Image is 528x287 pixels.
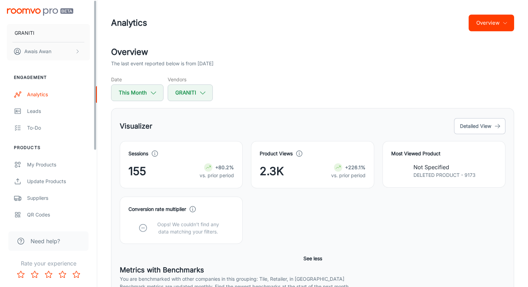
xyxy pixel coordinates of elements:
[27,91,90,98] div: Analytics
[14,268,28,281] button: Rate 1 star
[27,211,90,219] div: QR Codes
[120,265,505,275] h5: Metrics with Benchmarks
[27,178,90,185] div: Update Products
[27,194,90,202] div: Suppliers
[168,76,213,83] h5: Vendors
[6,259,91,268] p: Rate your experience
[7,8,73,16] img: Roomvo PRO Beta
[111,17,147,29] h1: Analytics
[120,121,152,131] h5: Visualizer
[200,172,234,179] p: vs. prior period
[413,163,476,171] p: Not Specified
[27,161,90,169] div: My Products
[128,150,148,157] h4: Sessions
[331,172,366,179] p: vs. prior period
[413,171,476,179] p: DELETED PRODUCT - 9173
[24,48,51,55] p: Awais Awan
[152,221,224,235] p: Oops! We couldn’t find any data matching your filters.
[260,163,284,180] span: 2.3K
[128,205,186,213] h4: Conversion rate multiplier
[391,150,497,157] h4: Most Viewed Product
[168,84,213,101] button: GRANITI
[469,15,514,31] button: Overview
[31,237,60,245] span: Need help?
[111,60,213,67] p: The last event reported below is from [DATE]
[111,76,164,83] h5: Date
[27,107,90,115] div: Leads
[301,252,325,265] button: See less
[7,42,90,60] button: Awais Awan
[28,268,42,281] button: Rate 2 star
[69,268,83,281] button: Rate 5 star
[15,29,34,37] p: GRANITI
[27,124,90,132] div: To-do
[215,164,234,170] strong: +80.2%
[7,24,90,42] button: GRANITI
[56,268,69,281] button: Rate 4 star
[120,275,505,283] p: You are benchmarked with other companies in this grouping: Tile, Retailer, in [GEOGRAPHIC_DATA]
[128,163,146,180] span: 155
[260,150,293,157] h4: Product Views
[42,268,56,281] button: Rate 3 star
[454,118,505,134] button: Detailed View
[345,164,366,170] strong: +226.1%
[111,84,164,101] button: This Month
[111,46,514,58] h2: Overview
